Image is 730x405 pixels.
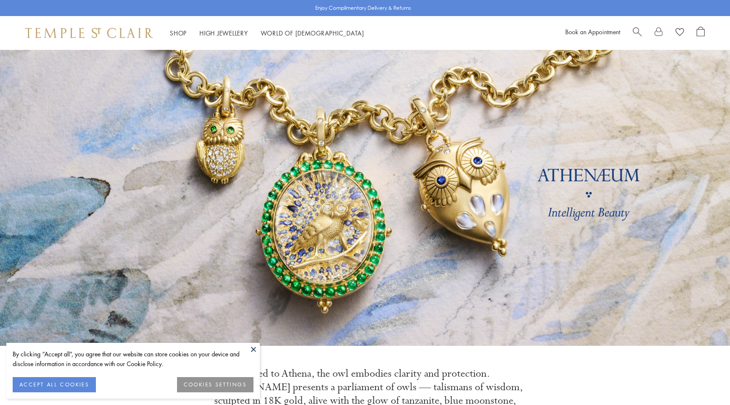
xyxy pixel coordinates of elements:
img: Temple St. Clair [25,28,153,38]
button: ACCEPT ALL COOKIES [13,377,96,392]
button: COOKIES SETTINGS [177,377,253,392]
a: Open Shopping Bag [697,27,705,39]
p: Enjoy Complimentary Delivery & Returns [315,4,411,12]
a: ShopShop [170,29,187,37]
a: Search [633,27,642,39]
a: World of [DEMOGRAPHIC_DATA]World of [DEMOGRAPHIC_DATA] [261,29,364,37]
a: View Wishlist [676,27,684,39]
a: High JewelleryHigh Jewellery [199,29,248,37]
a: Book an Appointment [565,27,620,36]
div: By clicking “Accept all”, you agree that our website can store cookies on your device and disclos... [13,349,253,369]
nav: Main navigation [170,28,364,38]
